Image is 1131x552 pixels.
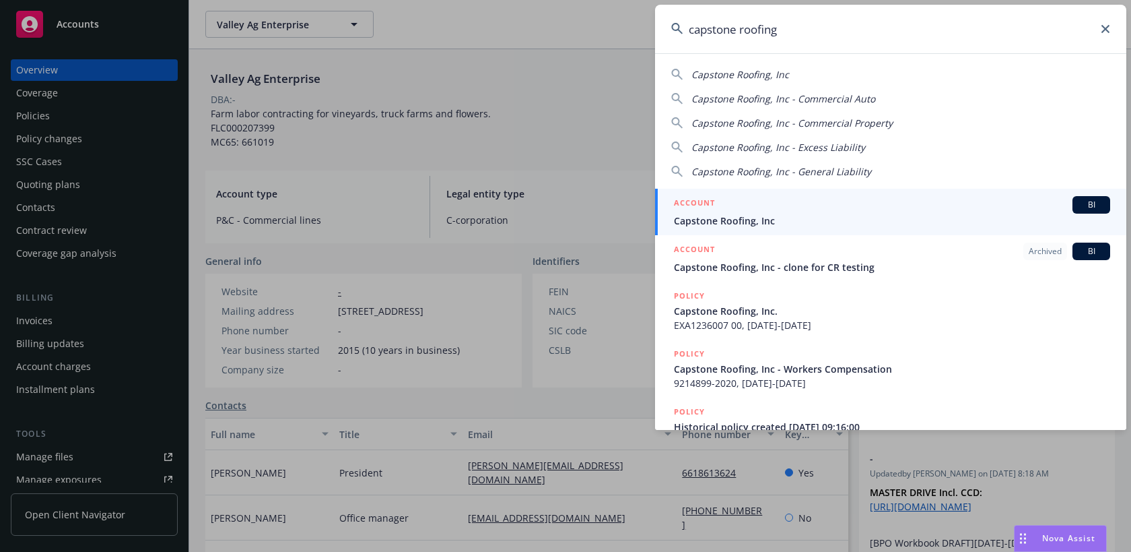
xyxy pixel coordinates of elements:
span: Archived [1029,245,1062,257]
span: BI [1078,199,1105,211]
h5: POLICY [674,405,705,419]
div: Drag to move [1015,526,1031,551]
button: Nova Assist [1014,525,1107,552]
span: Capstone Roofing, Inc - General Liability [691,165,871,178]
span: Capstone Roofing, Inc [674,214,1110,228]
span: Nova Assist [1042,532,1095,544]
span: EXA1236007 00, [DATE]-[DATE] [674,318,1110,332]
a: POLICYHistorical policy created [DATE] 09:16:00 [655,398,1126,456]
span: Capstone Roofing, Inc - Excess Liability [691,141,865,154]
span: BI [1078,245,1105,257]
a: POLICYCapstone Roofing, Inc.EXA1236007 00, [DATE]-[DATE] [655,282,1126,340]
span: Capstone Roofing, Inc - clone for CR testing [674,260,1110,274]
span: Capstone Roofing, Inc. [674,304,1110,318]
span: Historical policy created [DATE] 09:16:00 [674,420,1110,434]
h5: ACCOUNT [674,196,715,212]
span: 9214899-2020, [DATE]-[DATE] [674,376,1110,390]
span: Capstone Roofing, Inc [691,68,789,81]
input: Search... [655,5,1126,53]
span: Capstone Roofing, Inc - Workers Compensation [674,362,1110,376]
span: Capstone Roofing, Inc - Commercial Property [691,117,893,129]
span: Capstone Roofing, Inc - Commercial Auto [691,92,875,105]
a: POLICYCapstone Roofing, Inc - Workers Compensation9214899-2020, [DATE]-[DATE] [655,340,1126,398]
a: ACCOUNTBICapstone Roofing, Inc [655,189,1126,235]
h5: POLICY [674,347,705,361]
h5: POLICY [674,289,705,303]
a: ACCOUNTArchivedBICapstone Roofing, Inc - clone for CR testing [655,235,1126,282]
h5: ACCOUNT [674,243,715,259]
